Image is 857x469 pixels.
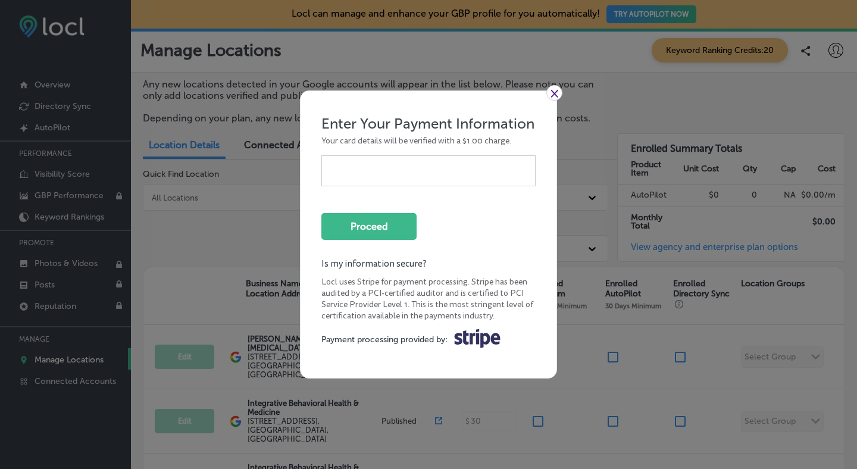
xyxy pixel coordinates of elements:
div: Your card details will be verified with a $1.00 charge. [321,135,536,146]
a: × [546,85,562,101]
button: Proceed [321,213,417,240]
label: Payment processing provided by: [321,334,448,345]
iframe: Secure card payment input frame [331,165,526,175]
h1: Enter Your Payment Information [321,115,536,132]
label: Locl uses Stripe for payment processing. Stripe has been audited by a PCI-certified auditor and i... [321,276,536,321]
label: Is my information secure? [321,258,536,270]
